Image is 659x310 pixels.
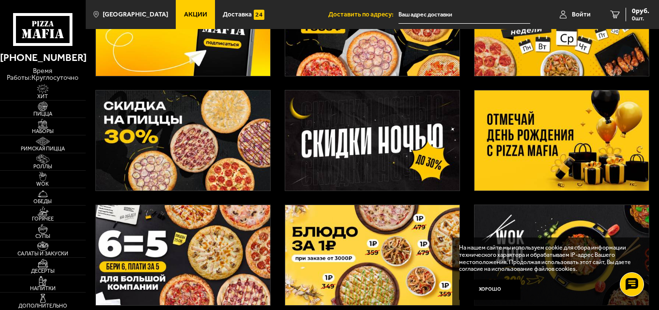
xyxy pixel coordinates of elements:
[254,10,264,20] img: 15daf4d41897b9f0e9f617042186c801.svg
[223,11,252,18] span: Доставка
[632,8,649,15] span: 0 руб.
[184,11,207,18] span: Акции
[398,6,530,24] input: Ваш адрес доставки
[459,244,637,273] p: На нашем сайте мы используем cookie для сбора информации технического характера и обрабатываем IP...
[459,280,521,300] button: Хорошо
[572,11,591,18] span: Войти
[103,11,168,18] span: [GEOGRAPHIC_DATA]
[632,15,649,21] span: 0 шт.
[328,11,398,18] span: Доставить по адресу:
